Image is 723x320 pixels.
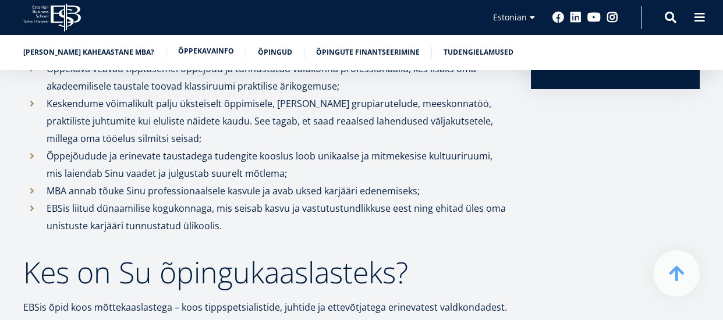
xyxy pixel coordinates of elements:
[587,12,601,23] a: Youtube
[13,114,114,125] span: Üheaastane eestikeelne MBA
[13,144,171,155] span: Tehnoloogia ja innovatsiooni juhtimine (MBA)
[23,47,154,58] a: [PERSON_NAME] kaheaastane MBA?
[47,95,508,147] p: Keskendume võimalikult palju üksteiselt õppimisele, [PERSON_NAME] grupiarutelude, meeskonnatöö, p...
[607,12,618,23] a: Instagram
[444,47,513,58] a: Tudengielamused
[258,47,292,58] a: Õpingud
[3,145,10,152] input: Tehnoloogia ja innovatsiooni juhtimine (MBA)
[277,1,329,11] span: Perekonnanimi
[47,182,508,200] p: MBA annab tõuke Sinu professionaalsele kasvule ja avab uksed karjääri edenemiseks;
[3,115,10,122] input: Üheaastane eestikeelne MBA
[178,45,234,57] a: Õppekavainfo
[3,130,10,137] input: Kaheaastane MBA
[570,12,582,23] a: Linkedin
[316,47,420,58] a: Õpingute finantseerimine
[47,147,508,182] p: Õppejõudude ja erinevate taustadega tudengite kooslus loob unikaalse ja mitmekesise kultuuriruumi...
[23,258,508,287] h2: Kes on Su õpingukaaslasteks?
[47,200,508,234] p: EBSis liitud dünaamilise kogukonnaga, mis seisab kasvu ja vastutustundlikkuse eest ning ehitad ül...
[13,129,76,140] span: Kaheaastane MBA
[47,60,508,95] p: Õppekava veavad tipptasemel õppejõud ja tunnustatud valdkonna professionaalid, kes lisaks oma aka...
[552,12,564,23] a: Facebook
